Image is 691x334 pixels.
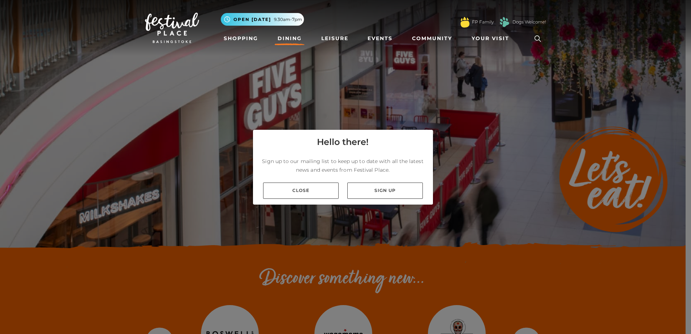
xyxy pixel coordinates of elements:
a: FP Family [472,19,494,25]
span: Open [DATE] [233,16,271,23]
a: Dining [275,32,305,45]
a: Close [263,183,339,199]
a: Community [409,32,455,45]
button: Open [DATE] 9.30am-7pm [221,13,304,26]
a: Shopping [221,32,261,45]
a: Sign up [347,183,423,199]
span: Your Visit [472,35,509,42]
img: Festival Place Logo [145,13,199,43]
a: Leisure [318,32,351,45]
h4: Hello there! [317,136,369,149]
a: Events [365,32,395,45]
p: Sign up to our mailing list to keep up to date with all the latest news and events from Festival ... [259,157,427,174]
a: Your Visit [469,32,516,45]
span: 9.30am-7pm [274,16,302,23]
a: Dogs Welcome! [512,19,546,25]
